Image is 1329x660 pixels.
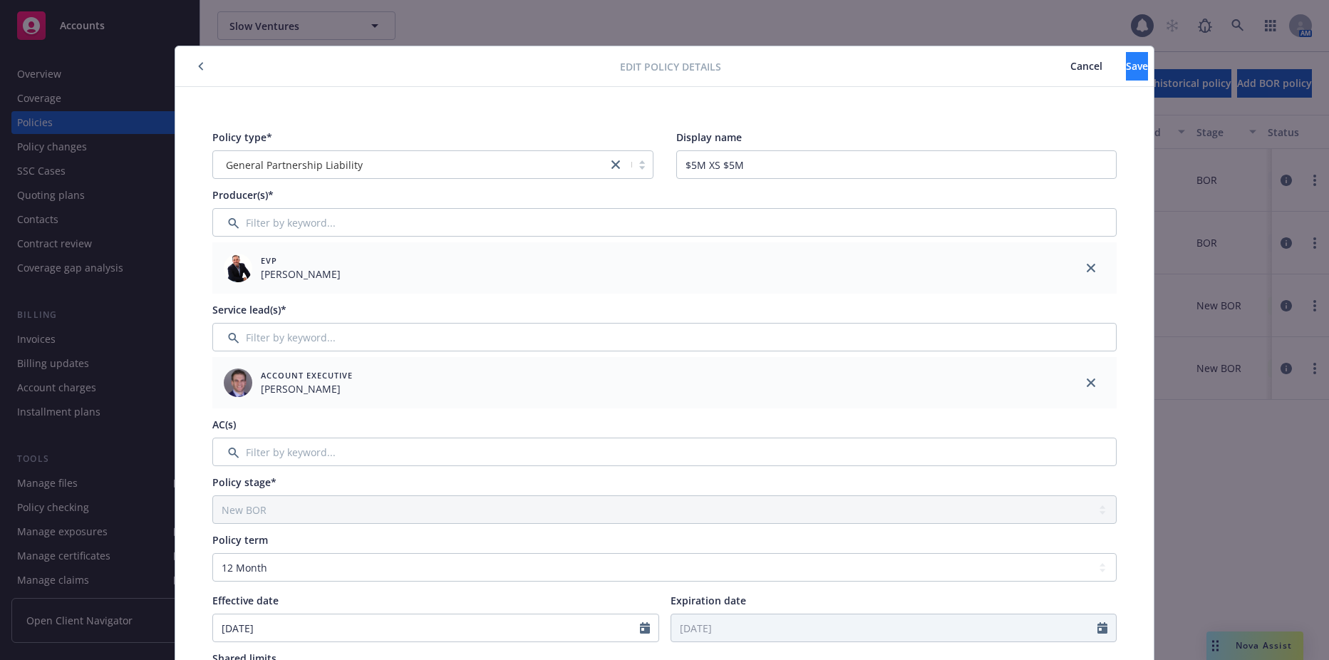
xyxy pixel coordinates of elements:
[213,614,640,641] input: MM/DD/YYYY
[226,158,363,172] span: General Partnership Liability
[212,130,272,144] span: Policy type*
[261,254,341,267] span: EVP
[261,369,353,381] span: Account Executive
[1082,259,1100,277] a: close
[212,594,279,607] span: Effective date
[224,254,252,282] img: employee photo
[212,418,236,431] span: AC(s)
[220,158,600,172] span: General Partnership Liability
[212,323,1117,351] input: Filter by keyword...
[212,533,268,547] span: Policy term
[1070,59,1102,73] span: Cancel
[671,594,746,607] span: Expiration date
[212,188,274,202] span: Producer(s)*
[671,614,1098,641] input: MM/DD/YYYY
[261,267,341,282] span: [PERSON_NAME]
[1047,52,1126,81] button: Cancel
[1126,59,1148,73] span: Save
[1082,374,1100,391] a: close
[1097,622,1107,634] svg: Calendar
[640,622,650,634] svg: Calendar
[212,438,1117,466] input: Filter by keyword...
[620,59,721,74] span: Edit policy details
[607,156,624,173] a: close
[676,130,742,144] span: Display name
[212,475,276,489] span: Policy stage*
[212,208,1117,237] input: Filter by keyword...
[1126,52,1148,81] button: Save
[261,381,353,396] span: [PERSON_NAME]
[224,368,252,397] img: employee photo
[212,303,286,316] span: Service lead(s)*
